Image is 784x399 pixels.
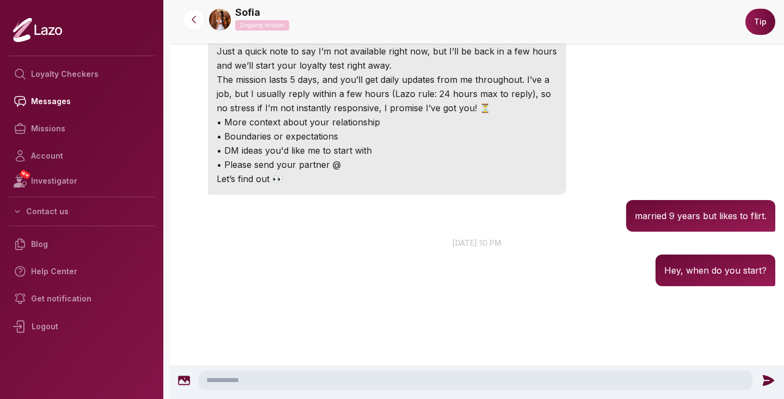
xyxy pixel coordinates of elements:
[209,9,231,31] img: 8c059ccb-3980-466c-b5a5-e16524479305
[235,5,260,20] a: Sofia
[635,209,767,223] p: married 9 years but likes to flirt.
[217,129,558,143] p: • Boundaries or expectations
[217,143,558,158] p: • DM ideas you'd like me to start with
[9,231,155,258] a: Blog
[19,169,31,180] span: NEW
[217,115,558,129] p: • More context about your relationship
[9,115,155,142] a: Missions
[9,258,155,285] a: Help Center
[9,312,155,341] div: Logout
[235,20,289,31] p: Ongoing mission
[170,237,784,249] p: [DATE] 10 pm
[9,61,155,88] a: Loyalty Checkers
[217,44,558,72] p: Just a quick note to say I’m not available right now, but I’ll be back in a few hours and we’ll s...
[9,142,155,170] a: Account
[9,88,155,115] a: Messages
[217,72,558,115] p: The mission lasts 5 days, and you’ll get daily updates from me throughout. I’ve a job, but I usua...
[9,285,155,312] a: Get notification
[217,158,558,172] p: • Please send your partner @
[745,9,775,35] button: Tip
[9,170,155,192] a: NEWInvestigator
[664,263,767,277] p: Hey, when do you start?
[217,172,558,186] p: Let’s find out 👀
[9,202,155,221] button: Contact us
